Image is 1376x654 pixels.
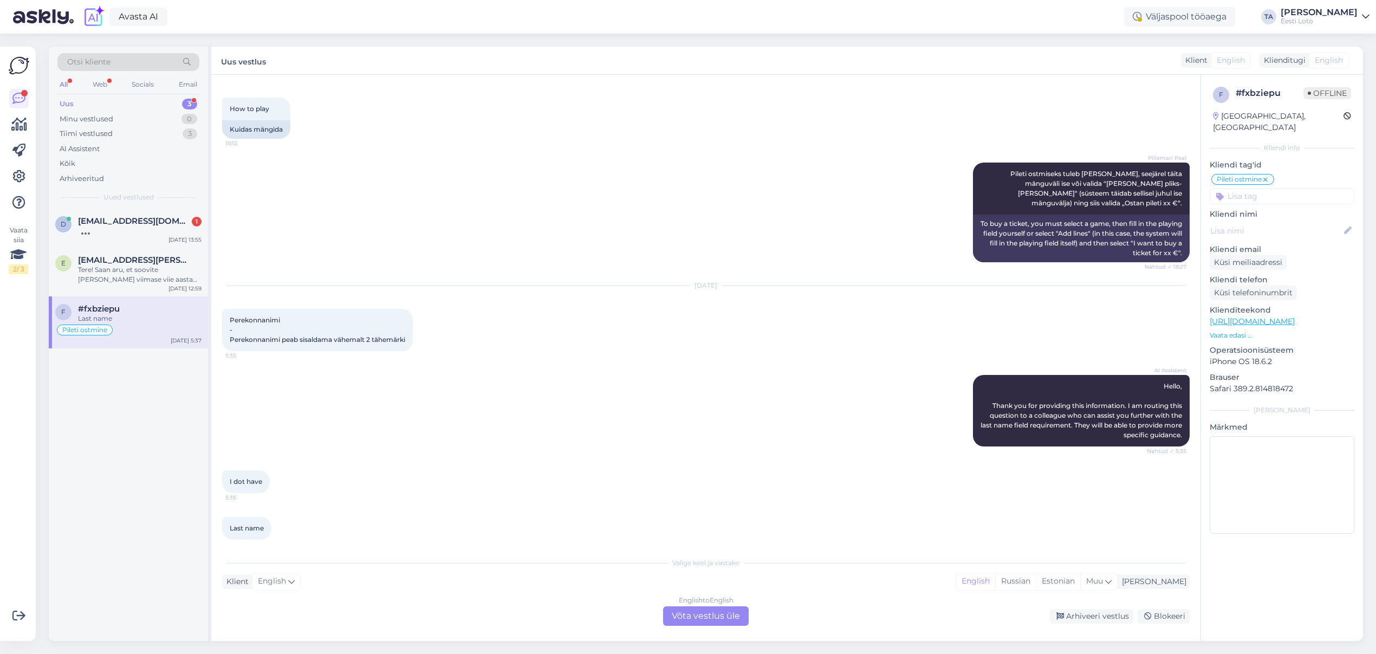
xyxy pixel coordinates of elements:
[1086,576,1103,586] span: Muu
[60,128,113,139] div: Tiimi vestlused
[1210,372,1354,383] p: Brauser
[1210,305,1354,316] p: Klienditeekond
[60,173,104,184] div: Arhiveeritud
[78,216,191,226] span: Dmadalik@gmail.com
[1138,609,1190,624] div: Blokeeri
[67,56,111,68] span: Otsi kliente
[1210,345,1354,356] p: Operatsioonisüsteem
[973,215,1190,262] div: To buy a ticket, you must select a game, then fill in the playing field yourself or select "Add l...
[1210,422,1354,433] p: Märkmed
[1261,9,1276,24] div: TA
[1146,154,1186,162] span: Pillemari Paal
[78,255,191,265] span: even.aruoja@mail.ee
[258,575,286,587] span: English
[9,225,28,274] div: Vaata siia
[61,259,66,267] span: e
[222,281,1190,290] div: [DATE]
[82,5,105,28] img: explore-ai
[1217,55,1245,66] span: English
[129,77,156,92] div: Socials
[679,595,734,605] div: English to English
[230,524,264,532] span: Last name
[1210,188,1354,204] input: Lisa tag
[221,53,266,68] label: Uus vestlus
[1219,90,1223,99] span: f
[1210,286,1297,300] div: Küsi telefoninumbrit
[1210,316,1295,326] a: [URL][DOMAIN_NAME]
[1210,225,1342,237] input: Lisa nimi
[1210,356,1354,367] p: iPhone OS 18.6.2
[1236,87,1303,100] div: # fxbziepu
[1281,17,1358,25] div: Eesti Loto
[225,540,266,548] span: 5:37
[90,77,109,92] div: Web
[1210,143,1354,153] div: Kliendi info
[956,573,995,590] div: English
[1146,366,1186,374] span: AI Assistent
[109,8,167,26] a: Avasta AI
[60,158,75,169] div: Kõik
[1210,255,1287,270] div: Küsi meiliaadressi
[1210,331,1354,340] p: Vaata edasi ...
[1281,8,1358,17] div: [PERSON_NAME]
[1210,405,1354,415] div: [PERSON_NAME]
[1050,609,1133,624] div: Arhiveeri vestlus
[230,477,262,485] span: I dot have
[62,327,107,333] span: Pileti ostmine
[1146,447,1186,455] span: Nähtud ✓ 5:35
[1210,274,1354,286] p: Kliendi telefon
[1303,87,1351,99] span: Offline
[60,144,100,154] div: AI Assistent
[61,308,66,316] span: f
[663,606,749,626] div: Võta vestlus üle
[1217,176,1262,183] span: Pileti ostmine
[1181,55,1208,66] div: Klient
[192,217,202,226] div: 1
[995,573,1036,590] div: Russian
[177,77,199,92] div: Email
[1281,8,1369,25] a: [PERSON_NAME]Eesti Loto
[1145,263,1186,271] span: Nähtud ✓ 18:27
[168,284,202,293] div: [DATE] 12:59
[78,265,202,284] div: Tere! Saan aru, et soovite [PERSON_NAME] viimase viie aasta väljavõtet sissemaksete, väljamaksete...
[60,99,74,109] div: Uus
[222,120,290,139] div: Kuidas mängida
[225,139,266,147] span: 18:12
[182,99,197,109] div: 3
[171,336,202,345] div: [DATE] 5:37
[225,494,266,502] span: 5:35
[230,105,269,113] span: How to play
[9,264,28,274] div: 2 / 3
[61,220,66,228] span: D
[1315,55,1343,66] span: English
[181,114,197,125] div: 0
[1118,576,1186,587] div: [PERSON_NAME]
[103,192,154,202] span: Uued vestlused
[1210,209,1354,220] p: Kliendi nimi
[1260,55,1306,66] div: Klienditugi
[9,55,29,76] img: Askly Logo
[1124,7,1235,27] div: Väljaspool tööaega
[168,236,202,244] div: [DATE] 13:55
[183,128,197,139] div: 3
[1210,383,1354,394] p: Safari 389.2.814818472
[57,77,70,92] div: All
[60,114,113,125] div: Minu vestlused
[1213,111,1343,133] div: [GEOGRAPHIC_DATA], [GEOGRAPHIC_DATA]
[230,316,405,344] span: Perekonnanimi - Perekonnanimi peab sisaldama vähemalt 2 tähemärki
[1210,244,1354,255] p: Kliendi email
[222,576,249,587] div: Klient
[78,304,120,314] span: #fxbziepu
[1036,573,1080,590] div: Estonian
[222,558,1190,568] div: Valige keel ja vastake
[1210,159,1354,171] p: Kliendi tag'id
[1010,170,1184,207] span: Pileti ostmiseks tuleb [PERSON_NAME], seejärel täita mänguväli ise või valida "[PERSON_NAME] plik...
[225,352,266,360] span: 5:35
[78,314,202,323] div: Last name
